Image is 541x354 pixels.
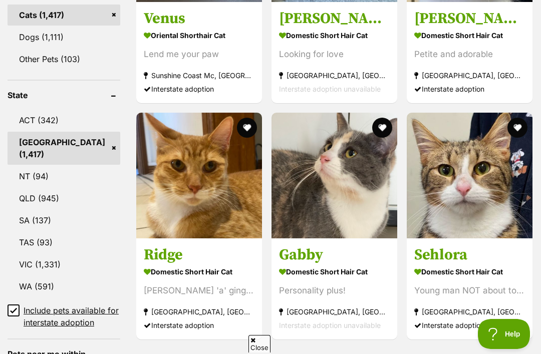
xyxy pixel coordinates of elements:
h3: Venus [144,9,254,28]
strong: Domestic Short Hair Cat [414,28,525,43]
a: TAS (93) [8,232,120,253]
div: Young man NOT about town [414,284,525,297]
a: Gabby Domestic Short Hair Cat Personality plus! [GEOGRAPHIC_DATA], [GEOGRAPHIC_DATA] Interstate a... [272,238,397,339]
strong: Sunshine Coast Mc, [GEOGRAPHIC_DATA] [144,69,254,82]
strong: Oriental Shorthair Cat [144,28,254,43]
strong: [GEOGRAPHIC_DATA], [GEOGRAPHIC_DATA] [279,69,390,82]
a: [GEOGRAPHIC_DATA] (1,417) [8,132,120,165]
div: Lend me your paw [144,48,254,61]
a: WA (591) [8,276,120,297]
div: Interstate adoption [144,318,254,332]
h3: Gabby [279,245,390,264]
header: State [8,91,120,100]
a: Sehlora Domestic Short Hair Cat Young man NOT about town [GEOGRAPHIC_DATA], [GEOGRAPHIC_DATA] Int... [407,238,532,339]
span: Interstate adoption unavailable [279,321,381,329]
img: Sehlora - Domestic Short Hair Cat [407,113,532,238]
strong: [GEOGRAPHIC_DATA], [GEOGRAPHIC_DATA] [414,305,525,318]
a: Include pets available for interstate adoption [8,304,120,328]
strong: Domestic Short Hair Cat [144,264,254,279]
div: [PERSON_NAME] 'a' ginger love [144,284,254,297]
div: Petite and adorable [414,48,525,61]
div: Interstate adoption [144,82,254,96]
a: QLD (945) [8,188,120,209]
span: Close [248,335,270,352]
a: Venus Oriental Shorthair Cat Lend me your paw Sunshine Coast Mc, [GEOGRAPHIC_DATA] Interstate ado... [136,2,262,103]
a: [PERSON_NAME] Domestic Short Hair Cat Looking for love [GEOGRAPHIC_DATA], [GEOGRAPHIC_DATA] Inter... [272,2,397,103]
strong: Domestic Short Hair Cat [279,28,390,43]
span: Interstate adoption unavailable [279,85,381,93]
a: Dogs (1,111) [8,27,120,48]
a: ACT (342) [8,110,120,131]
h3: [PERSON_NAME] [279,9,390,28]
h3: [PERSON_NAME] [414,9,525,28]
button: favourite [372,118,392,138]
div: Looking for love [279,48,390,61]
div: Interstate adoption [414,82,525,96]
a: [PERSON_NAME] Domestic Short Hair Cat Petite and adorable [GEOGRAPHIC_DATA], [GEOGRAPHIC_DATA] In... [407,2,532,103]
div: Interstate adoption [414,318,525,332]
strong: [GEOGRAPHIC_DATA], [GEOGRAPHIC_DATA] [414,69,525,82]
span: Include pets available for interstate adoption [24,304,120,328]
img: Ridge - Domestic Short Hair Cat [136,113,262,238]
h3: Ridge [144,245,254,264]
strong: [GEOGRAPHIC_DATA], [GEOGRAPHIC_DATA] [279,305,390,318]
iframe: Help Scout Beacon - Open [478,319,531,349]
a: Other Pets (103) [8,49,120,70]
div: Personality plus! [279,284,390,297]
img: Gabby - Domestic Short Hair Cat [272,113,397,238]
a: NT (94) [8,166,120,187]
button: favourite [507,118,527,138]
a: VIC (1,331) [8,254,120,275]
h3: Sehlora [414,245,525,264]
strong: Domestic Short Hair Cat [279,264,390,279]
button: favourite [237,118,257,138]
strong: [GEOGRAPHIC_DATA], [GEOGRAPHIC_DATA] [144,305,254,318]
a: Cats (1,417) [8,5,120,26]
a: SA (137) [8,210,120,231]
a: Ridge Domestic Short Hair Cat [PERSON_NAME] 'a' ginger love [GEOGRAPHIC_DATA], [GEOGRAPHIC_DATA] ... [136,238,262,339]
strong: Domestic Short Hair Cat [414,264,525,279]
